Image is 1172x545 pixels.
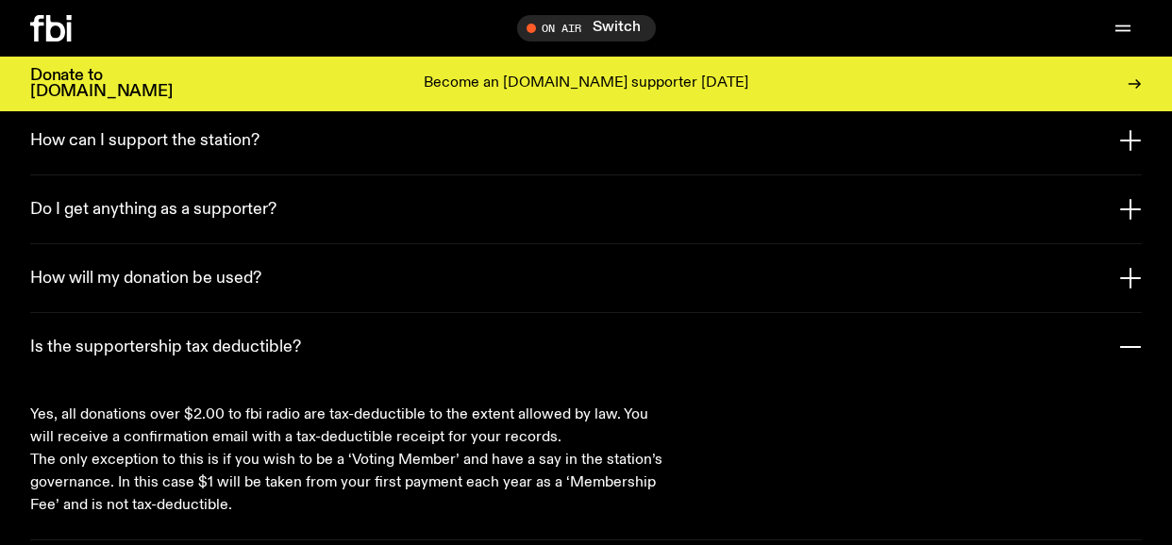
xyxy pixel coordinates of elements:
h3: How can I support the station? [30,131,260,152]
button: How can I support the station? [30,107,1142,174]
p: The only exception to this is if you wish to be a ‘Voting Member’ and have a say in the station’s... [30,449,664,517]
button: On AirSwitch [517,15,656,41]
button: Is the supportership tax deductible? [30,313,1142,381]
h3: How will my donation be used? [30,269,261,289]
h3: Donate to [DOMAIN_NAME] [30,68,173,100]
button: How will my donation be used? [30,244,1142,312]
button: Do I get anything as a supporter? [30,175,1142,243]
p: Yes, all donations over $2.00 to fbi radio are tax-deductible to the extent allowed by law. You w... [30,404,664,449]
h3: Is the supportership tax deductible? [30,338,301,358]
p: Become an [DOMAIN_NAME] supporter [DATE] [424,75,748,92]
h3: Do I get anything as a supporter? [30,200,276,221]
